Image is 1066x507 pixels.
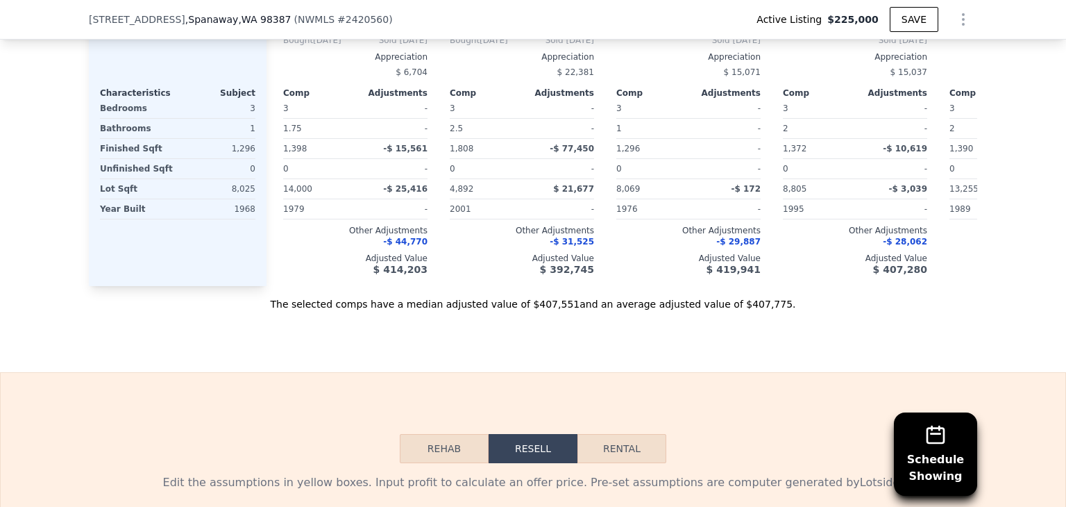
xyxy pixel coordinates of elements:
[525,119,594,138] div: -
[691,199,761,219] div: -
[180,199,255,219] div: 1968
[616,88,688,99] div: Comp
[616,119,686,138] div: 1
[450,164,455,174] span: 0
[616,164,622,174] span: 0
[100,119,175,138] div: Bathrooms
[616,253,761,264] div: Adjusted Value
[283,144,307,153] span: 1,398
[100,88,178,99] div: Characteristics
[873,264,927,275] span: $ 407,280
[525,99,594,118] div: -
[100,474,966,491] div: Edit the assumptions in yellow boxes. Input profit to calculate an offer price. Pre-set assumptio...
[616,51,761,63] div: Appreciation
[298,14,335,25] span: NWMLS
[783,103,788,113] span: 3
[522,88,594,99] div: Adjustments
[949,199,1019,219] div: 1989
[450,35,508,46] div: [DATE]
[949,119,1019,138] div: 2
[489,434,577,463] button: Resell
[283,103,289,113] span: 3
[337,14,389,25] span: # 2420560
[525,199,594,219] div: -
[100,199,175,219] div: Year Built
[180,139,255,158] div: 1,296
[450,225,594,236] div: Other Adjustments
[890,67,927,77] span: $ 15,037
[283,35,341,46] div: [DATE]
[450,184,473,194] span: 4,892
[883,144,927,153] span: -$ 10,619
[894,413,977,496] button: ScheduleShowing
[180,99,255,118] div: 3
[783,119,852,138] div: 2
[283,88,355,99] div: Comp
[525,159,594,178] div: -
[783,88,855,99] div: Comp
[100,139,175,158] div: Finished Sqft
[450,51,594,63] div: Appreciation
[358,199,428,219] div: -
[577,434,666,463] button: Rental
[883,237,927,247] span: -$ 28,062
[724,67,761,77] span: $ 15,071
[355,88,428,99] div: Adjustments
[400,434,489,463] button: Rehab
[283,35,313,46] span: Bought
[294,13,393,26] div: ( )
[100,99,175,118] div: Bedrooms
[450,253,594,264] div: Adjusted Value
[616,144,640,153] span: 1,296
[89,13,185,26] span: [STREET_ADDRESS]
[691,119,761,138] div: -
[283,253,428,264] div: Adjusted Value
[616,199,686,219] div: 1976
[283,51,428,63] div: Appreciation
[949,88,1022,99] div: Comp
[783,164,788,174] span: 0
[783,35,927,46] span: Sold [DATE]
[783,184,806,194] span: 8,805
[783,51,927,63] div: Appreciation
[783,199,852,219] div: 1995
[858,119,927,138] div: -
[716,237,761,247] span: -$ 29,887
[858,199,927,219] div: -
[383,184,428,194] span: -$ 25,416
[283,225,428,236] div: Other Adjustments
[180,119,255,138] div: 1
[238,14,291,25] span: , WA 98387
[358,99,428,118] div: -
[691,139,761,158] div: -
[858,99,927,118] div: -
[691,99,761,118] div: -
[450,119,519,138] div: 2.5
[756,13,827,26] span: Active Listing
[100,159,175,178] div: Unfinished Sqft
[855,88,927,99] div: Adjustments
[783,144,806,153] span: 1,372
[616,35,761,46] span: Sold [DATE]
[616,184,640,194] span: 8,069
[827,13,879,26] span: $225,000
[949,164,955,174] span: 0
[185,13,291,26] span: , Spanaway
[557,67,594,77] span: $ 22,381
[553,184,594,194] span: $ 21,677
[341,35,428,46] span: Sold [DATE]
[383,237,428,247] span: -$ 44,770
[180,159,255,178] div: 0
[450,103,455,113] span: 3
[858,159,927,178] div: -
[358,159,428,178] div: -
[180,179,255,199] div: 8,025
[949,184,979,194] span: 13,255
[688,88,761,99] div: Adjustments
[283,184,312,194] span: 14,000
[89,286,977,311] div: The selected comps have a median adjusted value of $407,551 and an average adjusted value of $407...
[178,88,255,99] div: Subject
[550,237,594,247] span: -$ 31,525
[783,253,927,264] div: Adjusted Value
[396,67,428,77] span: $ 6,704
